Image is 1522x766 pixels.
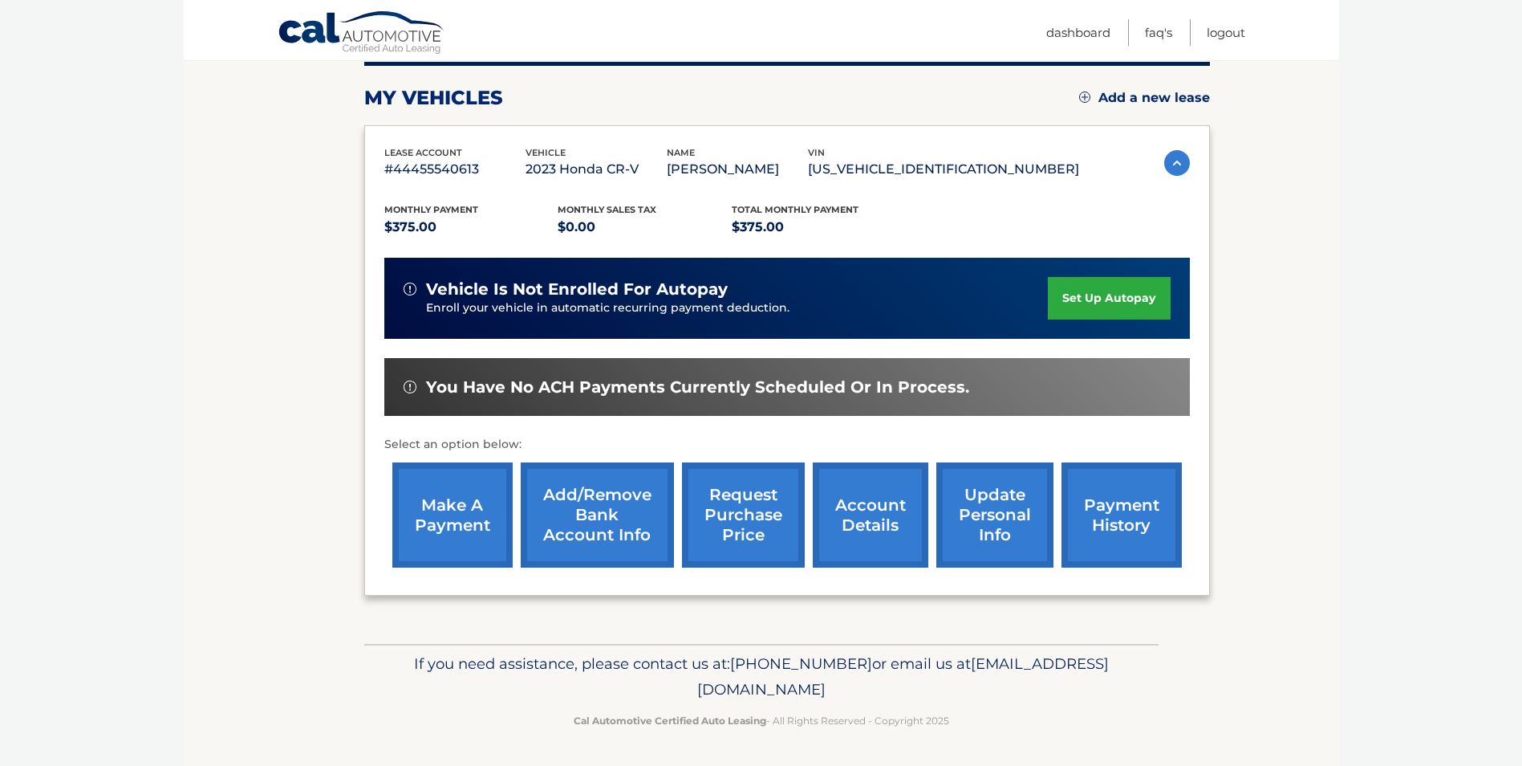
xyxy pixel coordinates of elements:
a: set up autopay [1048,277,1170,320]
a: update personal info [936,462,1053,568]
strong: Cal Automotive Certified Auto Leasing [574,715,766,727]
a: Add/Remove bank account info [521,462,674,568]
p: $375.00 [384,216,558,238]
img: accordion-active.svg [1164,150,1190,176]
p: [US_VEHICLE_IDENTIFICATION_NUMBER] [808,158,1079,181]
a: FAQ's [1145,19,1172,46]
a: account details [813,462,928,568]
span: lease account [384,147,462,158]
span: Monthly Payment [384,204,478,215]
img: alert-white.svg [404,283,416,295]
span: vehicle [526,147,566,158]
p: - All Rights Reserved - Copyright 2025 [375,712,1148,729]
span: [EMAIL_ADDRESS][DOMAIN_NAME] [697,654,1109,699]
span: name [667,147,695,158]
span: vin [808,147,825,158]
p: #44455540613 [384,158,526,181]
p: $375.00 [732,216,906,238]
p: If you need assistance, please contact us at: or email us at [375,651,1148,703]
span: Monthly sales Tax [558,204,656,215]
p: Select an option below: [384,435,1190,454]
p: Enroll your vehicle in automatic recurring payment deduction. [426,299,1049,317]
span: You have no ACH payments currently scheduled or in process. [426,377,969,397]
a: request purchase price [682,462,805,568]
a: Cal Automotive [278,10,446,57]
a: Logout [1207,19,1245,46]
p: [PERSON_NAME] [667,158,808,181]
a: Dashboard [1046,19,1110,46]
a: Add a new lease [1079,90,1210,106]
img: alert-white.svg [404,381,416,393]
span: vehicle is not enrolled for autopay [426,279,728,299]
a: make a payment [392,462,513,568]
img: add.svg [1079,92,1090,103]
a: payment history [1061,462,1182,568]
span: [PHONE_NUMBER] [730,654,872,673]
span: Total Monthly Payment [732,204,858,215]
p: $0.00 [558,216,732,238]
p: 2023 Honda CR-V [526,158,667,181]
h2: my vehicles [364,86,503,110]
